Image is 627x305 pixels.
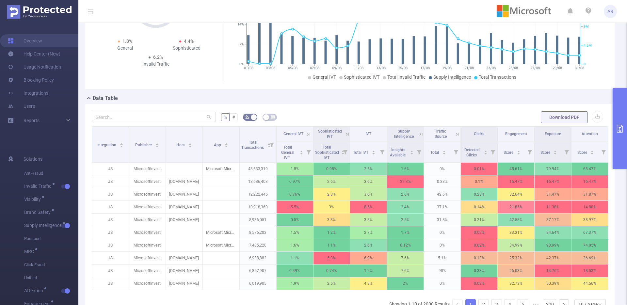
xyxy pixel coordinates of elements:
[310,66,319,70] tspan: 07/08
[313,226,350,239] p: 1.2%
[461,201,497,213] p: 0.14%
[541,111,588,123] button: Download PDF
[7,5,72,19] img: Protected Media
[525,141,534,162] i: Filter menu
[203,239,239,251] p: Microsoft.MicrosoftJigsaw
[354,66,363,70] tspan: 11/08
[166,201,202,213] p: [DOMAIN_NAME]
[350,201,387,213] p: 8.5%
[8,73,54,87] a: Blocking Policy
[166,252,202,264] p: [DOMAIN_NAME]
[571,265,608,277] p: 18.53 %
[387,74,426,80] span: Total Invalid Traffic
[24,197,43,201] span: Visibility
[498,277,534,290] p: 32.73 %
[599,141,608,162] i: Filter menu
[184,39,194,44] span: 4.4%
[387,163,424,175] p: 1.6%
[129,201,166,213] p: MicrosoftInvest
[571,188,608,201] p: 31.87 %
[244,66,253,70] tspan: 01/08
[245,115,249,119] i: icon: bg-colors
[571,163,608,175] p: 68.47 %
[571,239,608,251] p: 74.05 %
[474,132,484,136] span: Clicks
[237,22,244,26] tspan: 14%
[24,152,42,166] span: Solutions
[461,163,497,175] p: 0.01%
[129,188,166,201] p: MicrosoftInvest
[313,214,350,226] p: 3.3%
[584,43,592,48] tspan: 4.5M
[350,188,387,201] p: 3.6%
[442,150,446,152] i: icon: caret-up
[484,150,488,153] div: Sort
[8,47,60,60] a: Help Center (New)
[479,74,516,80] span: Total Transactions
[224,142,228,144] i: icon: caret-up
[129,226,166,239] p: MicrosoftInvest
[92,163,129,175] p: JS
[410,150,414,153] div: Sort
[97,143,117,147] span: Integration
[535,201,571,213] p: 11.38 %
[239,62,244,66] tspan: 0%
[277,239,313,251] p: 1.6%
[461,226,497,239] p: 0.02%
[92,201,129,213] p: JS
[350,226,387,239] p: 2.7%
[24,114,40,127] a: Reports
[517,150,520,152] i: icon: caret-up
[484,150,488,152] i: icon: caret-up
[120,142,123,144] i: icon: caret-up
[498,226,534,239] p: 33.31 %
[390,148,407,157] span: Insights Available
[372,152,376,154] i: icon: caret-down
[155,145,159,147] i: icon: caret-down
[135,143,153,147] span: Publisher
[224,145,228,147] i: icon: caret-down
[166,175,202,188] p: [DOMAIN_NAME]
[590,150,594,152] i: icon: caret-up
[398,66,408,70] tspan: 15/08
[553,150,557,153] div: Sort
[299,150,303,152] i: icon: caret-up
[277,201,313,213] p: 5.5%
[129,252,166,264] p: MicrosoftInvest
[442,150,446,153] div: Sort
[530,66,540,70] tspan: 27/08
[517,150,521,153] div: Sort
[372,150,376,153] div: Sort
[365,132,371,136] span: IVT
[24,249,36,254] span: MRC
[120,142,123,146] div: Sort
[240,226,276,239] p: 8,576,203
[571,201,608,213] p: 14.88 %
[545,132,561,136] span: Exposure
[24,167,78,180] span: Anti-Fraud
[378,141,387,162] i: Filter menu
[387,277,424,290] p: 2%
[376,66,385,70] tspan: 13/08
[156,45,217,52] div: Sophisticated
[498,265,534,277] p: 26.03 %
[240,214,276,226] p: 8,936,051
[277,214,313,226] p: 0.5%
[8,87,48,100] a: Integrations
[498,239,534,251] p: 34.99 %
[590,150,594,153] div: Sort
[424,252,460,264] p: 5.1%
[277,277,313,290] p: 1.9%
[451,141,460,162] i: Filter menu
[584,62,586,66] tspan: 0
[166,188,202,201] p: [DOMAIN_NAME]
[92,175,129,188] p: JS
[574,66,584,70] tspan: 31/08
[94,45,156,52] div: General
[8,34,42,47] a: Overview
[8,100,35,113] a: Users
[92,112,216,122] input: Search...
[304,141,313,162] i: Filter menu
[420,66,429,70] tspan: 17/08
[93,94,118,102] h2: Data Table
